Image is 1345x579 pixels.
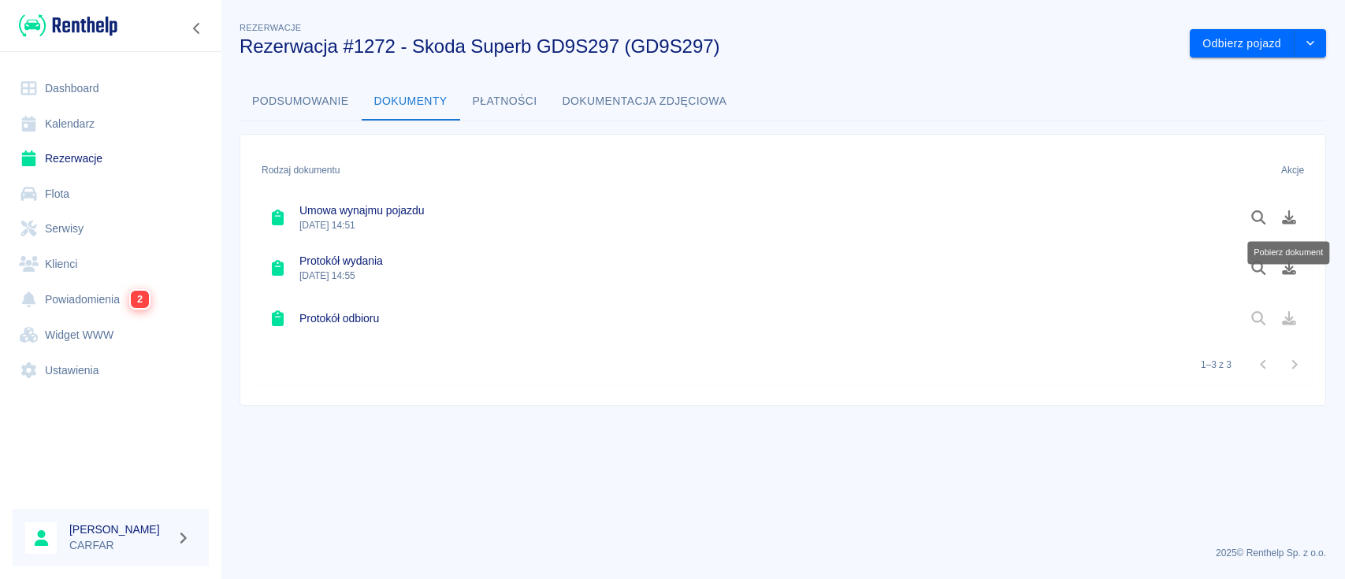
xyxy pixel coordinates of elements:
button: drop-down [1295,29,1326,58]
a: Rezerwacje [13,141,209,176]
button: Odbierz pojazd [1190,29,1295,58]
p: [DATE] 14:55 [299,269,383,283]
div: Akcje [1281,148,1304,192]
div: Rodzaj dokumentu [262,148,340,192]
button: Podgląd dokumentu [1243,254,1274,281]
p: 2025 © Renthelp Sp. z o.o. [240,546,1326,560]
h6: Protokół wydania [299,253,383,269]
span: 2 [131,291,149,308]
a: Kalendarz [13,106,209,142]
div: Pobierz dokument [1247,241,1329,264]
div: Rodzaj dokumentu [254,148,1220,192]
button: Dokumentacja zdjęciowa [550,83,740,121]
a: Serwisy [13,211,209,247]
a: Renthelp logo [13,13,117,39]
button: Zwiń nawigację [185,18,209,39]
h6: [PERSON_NAME] [69,521,170,537]
button: Płatności [460,83,550,121]
a: Klienci [13,247,209,282]
div: Akcje [1220,148,1312,192]
img: Renthelp logo [19,13,117,39]
p: CARFAR [69,537,170,554]
a: Ustawienia [13,353,209,388]
a: Flota [13,176,209,212]
a: Powiadomienia2 [13,281,209,317]
button: Pobierz dokument [1274,254,1305,281]
button: Dokumenty [362,83,460,121]
button: Podgląd dokumentu [1243,204,1274,231]
p: [DATE] 14:51 [299,218,424,232]
p: 1–3 z 3 [1201,358,1232,372]
button: Podsumowanie [240,83,362,121]
a: Dashboard [13,71,209,106]
h6: Umowa wynajmu pojazdu [299,202,424,218]
h3: Rezerwacja #1272 - Skoda Superb GD9S297 (GD9S297) [240,35,1177,58]
h6: Protokół odbioru [299,310,379,326]
a: Widget WWW [13,317,209,353]
span: Rezerwacje [240,23,301,32]
button: Pobierz dokument [1274,204,1305,231]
